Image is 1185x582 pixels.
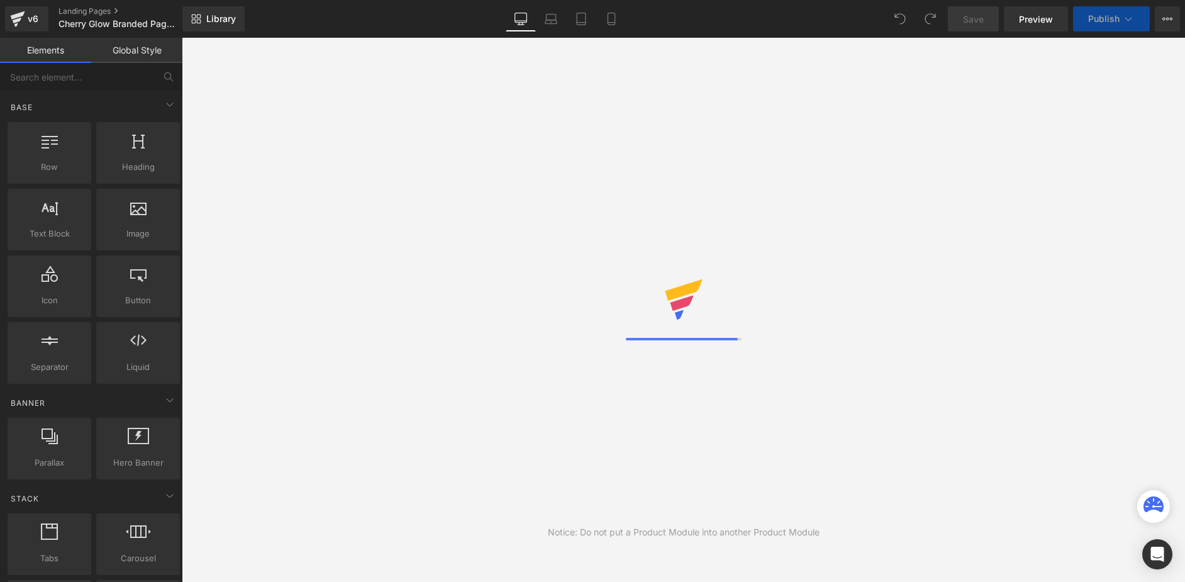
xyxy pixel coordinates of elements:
span: Save [963,13,984,26]
div: v6 [25,11,41,27]
span: Stack [9,493,40,505]
a: Laptop [536,6,566,31]
span: Publish [1088,14,1120,24]
button: Publish [1073,6,1150,31]
span: Library [206,13,236,25]
span: Base [9,101,34,113]
span: Liquid [100,361,176,374]
a: Mobile [596,6,626,31]
button: Undo [887,6,913,31]
span: Preview [1019,13,1053,26]
span: Button [100,294,176,307]
div: Open Intercom Messenger [1142,539,1172,569]
a: v6 [5,6,48,31]
a: New Library [182,6,245,31]
button: Redo [918,6,943,31]
span: Row [11,160,87,174]
button: More [1155,6,1180,31]
a: Preview [1004,6,1068,31]
div: Notice: Do not put a Product Module into another Product Module [548,525,820,539]
span: Icon [11,294,87,307]
span: Cherry Glow Branded Page - NEW INGRIDIENTS [58,19,179,29]
span: Image [100,227,176,240]
a: Landing Pages [58,6,203,16]
span: Parallax [11,456,87,469]
a: Global Style [91,38,182,63]
span: Banner [9,397,47,409]
span: Heading [100,160,176,174]
a: Desktop [506,6,536,31]
span: Hero Banner [100,456,176,469]
span: Carousel [100,552,176,565]
a: Tablet [566,6,596,31]
span: Separator [11,361,87,374]
span: Tabs [11,552,87,565]
span: Text Block [11,227,87,240]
